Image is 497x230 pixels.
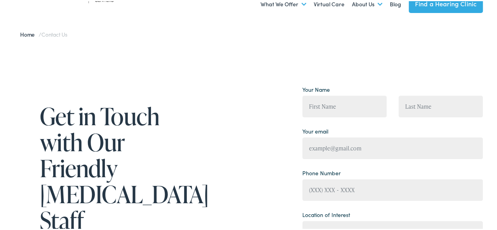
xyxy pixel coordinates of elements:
label: Location of Interest [302,210,350,218]
span: Contact Us [41,29,67,37]
a: Home [20,29,39,37]
input: First Name [302,95,387,116]
span: / [20,29,67,37]
input: example@gmail.com [302,136,483,158]
label: Your email [302,126,328,134]
input: (XXX) XXX - XXXX [302,178,483,200]
label: Your Name [302,84,330,93]
input: Last Name [398,95,483,116]
label: Phone Number [302,168,341,176]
